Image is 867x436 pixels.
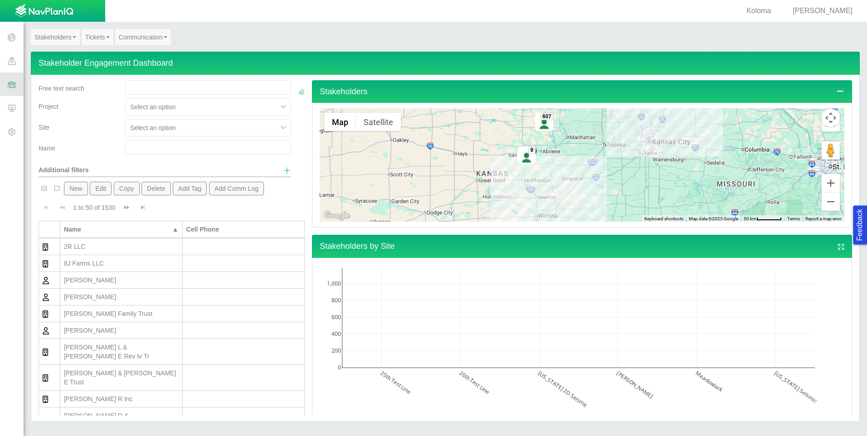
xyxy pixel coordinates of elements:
a: Communication [115,29,171,45]
div: Cell Phone [186,225,301,234]
th: Name [60,221,183,238]
td: Adams Carroll R Inc [60,391,183,407]
td: Organization [39,339,60,365]
div: [PERSON_NAME] R Inc [64,394,179,403]
td: 2R LLC [60,238,183,255]
td: Organization [39,365,60,391]
div: Additional filters [39,158,118,174]
div: 9 [528,146,535,154]
div: [PERSON_NAME] Family Trust [64,309,179,318]
button: Delete [141,182,171,195]
img: UrbanGroupSolutionsTheme$USG_Images$logo.png [15,4,73,19]
img: CRM_Stakeholders$CRM_Images$building_regular.svg [43,260,48,267]
span: Additional filters [39,166,88,174]
img: CRM_Stakeholders$CRM_Images$building_regular.svg [43,396,48,403]
a: Report a map error [805,216,842,221]
td: Stakeholder [39,322,60,339]
button: Drag Pegman onto the map to open Street View [822,141,840,160]
a: Tickets [82,29,113,45]
td: Acker, David P [60,289,183,305]
td: 8J Farms LLC [60,255,183,272]
a: Clear Filters [298,87,305,97]
td: Stakeholder [39,289,60,305]
a: Show additional filters [283,165,291,176]
img: CRM_Stakeholders$CRM_Images$user_regular.svg [43,294,49,301]
a: Stakeholders [31,29,80,45]
td: Adams, Brian L & Meg E Trust [60,365,183,391]
button: Show street map [324,113,356,131]
div: [PERSON_NAME] [64,292,179,301]
button: Add Tag [173,182,207,195]
button: Go to next page [119,199,134,216]
button: Edit [90,182,112,195]
button: Zoom out [822,193,840,211]
span: Project [39,103,58,110]
button: Feedback [853,205,867,244]
span: Free text search [39,85,84,92]
h4: Stakeholders [312,80,852,103]
div: 8J Farms LLC [64,259,179,268]
img: CRM_Stakeholders$CRM_Images$building_regular.svg [43,374,48,382]
th: Cell Phone [183,221,305,238]
div: 2R LLC [64,242,179,251]
button: Map camera controls [822,109,840,127]
button: Add Comm Log [209,182,264,195]
span: [PERSON_NAME] [793,7,852,15]
td: Adams, Carroll R & Mary R Trust [60,407,183,433]
span: Site [39,124,49,131]
td: Acker Family Trust [60,305,183,322]
td: Adam, Gerald A [60,322,183,339]
button: Zoom in [822,174,840,192]
td: Organization [39,305,60,322]
button: Go to last page [136,199,150,216]
img: CRM_Stakeholders$CRM_Images$user_regular.svg [43,277,49,284]
a: Open this area in Google Maps (opens a new window) [322,210,352,222]
div: [PERSON_NAME] R & [PERSON_NAME] R Trust [64,411,179,429]
div: [PERSON_NAME] [64,326,179,335]
td: Adams Brian L & Meg E Rev Iv Tr [60,339,183,365]
button: New [64,182,88,195]
td: Stakeholder [39,272,60,289]
div: [PERSON_NAME] L & [PERSON_NAME] E Rev Iv Tr [64,343,179,361]
div: [PERSON_NAME] [782,6,856,16]
span: Map data ©2025 Google [689,216,738,221]
img: CRM_Stakeholders$CRM_Images$building_regular.svg [43,349,48,356]
button: Copy [114,182,140,195]
h4: Stakeholder Engagement Dashboard [31,52,860,75]
button: Keyboard shortcuts [644,216,683,222]
img: Google [322,210,352,222]
div: Name [64,225,170,234]
img: CRM_Stakeholders$CRM_Images$building_regular.svg [43,243,48,251]
button: Map Scale: 50 km per 52 pixels [741,215,784,222]
div: [PERSON_NAME] [64,276,179,285]
div: Pagination [39,199,305,216]
span: Name [39,145,55,152]
span: 50 km [744,216,756,221]
img: CRM_Stakeholders$CRM_Images$building_regular.svg [43,310,48,318]
td: Acker, Carol [60,272,183,289]
button: Show satellite imagery [356,113,401,131]
div: 607 [541,113,553,120]
div: Stakeholders [312,103,852,228]
a: Terms (opens in new tab) [787,216,800,221]
h4: Stakeholders by Site [312,235,852,258]
td: Organization [39,255,60,272]
div: 1 to 50 of 1530 [69,203,119,216]
td: Organization [39,407,60,433]
td: Organization [39,238,60,255]
span: Koloma [746,7,771,15]
td: Organization [39,391,60,407]
a: View full screen [837,242,845,252]
img: CRM_Stakeholders$CRM_Images$user_regular.svg [43,327,49,334]
span: ▲ [172,226,179,233]
div: [PERSON_NAME] & [PERSON_NAME] E Trust [64,368,179,387]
